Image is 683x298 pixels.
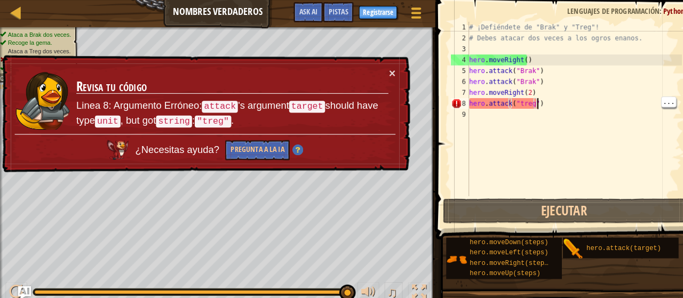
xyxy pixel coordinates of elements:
button: Ctrl + P: Play [5,276,27,298]
span: hero.moveLeft(steps) [459,244,536,251]
code: target [283,100,319,112]
img: portrait.png [551,233,571,254]
span: Lenguajes de programación [555,5,645,15]
div: 8 [441,96,459,107]
span: Ask AI [292,6,311,16]
img: Hint [285,143,296,154]
div: 9 [441,107,459,117]
div: 3 [441,43,459,53]
button: Ejecutar [433,194,670,219]
span: Python [649,5,670,15]
div: 6 [441,75,459,85]
code: attack [197,99,233,111]
button: Cambia a pantalla completa. [399,276,420,298]
button: Registrarse [351,6,388,19]
button: Mostrar menú de juego [394,2,420,27]
button: Ajustar el volúmen [350,276,371,298]
span: Ataca a Treg dos veces. [7,47,69,53]
span: hero.moveRight(steps) [459,254,540,261]
button: ♫ [376,276,394,298]
span: ♫ [378,278,389,294]
p: Linea 8: Argumento Erróneo: 's argument should have type , but got : . [75,95,380,128]
button: Pregunta a la IA [220,137,283,158]
div: 2 [441,32,459,43]
span: hero.moveUp(steps) [459,264,529,271]
button: × [381,69,388,80]
span: hero.attack(target) [574,239,647,247]
span: Recoge la gema. [7,39,51,45]
h3: Revisa tu código [75,75,380,95]
div: 4 [441,53,459,64]
span: Pistas [321,6,340,16]
img: portrait.png [436,244,457,264]
button: Ask AI [18,280,30,293]
div: 5 [441,64,459,75]
span: ... [647,95,661,104]
img: duck_illia.png [15,66,69,126]
code: unit [93,111,118,123]
span: : [645,5,649,15]
button: Ask AI [287,2,316,22]
span: ¿Necesitas ayuda? [132,140,217,151]
div: 7 [441,85,459,96]
span: Ataca a Brak dos veces. [7,30,69,37]
div: 1 [441,21,459,32]
img: AI [104,135,126,155]
code: string [153,112,188,124]
code: "treg" [190,112,226,125]
span: hero.moveDown(steps) [459,233,536,241]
